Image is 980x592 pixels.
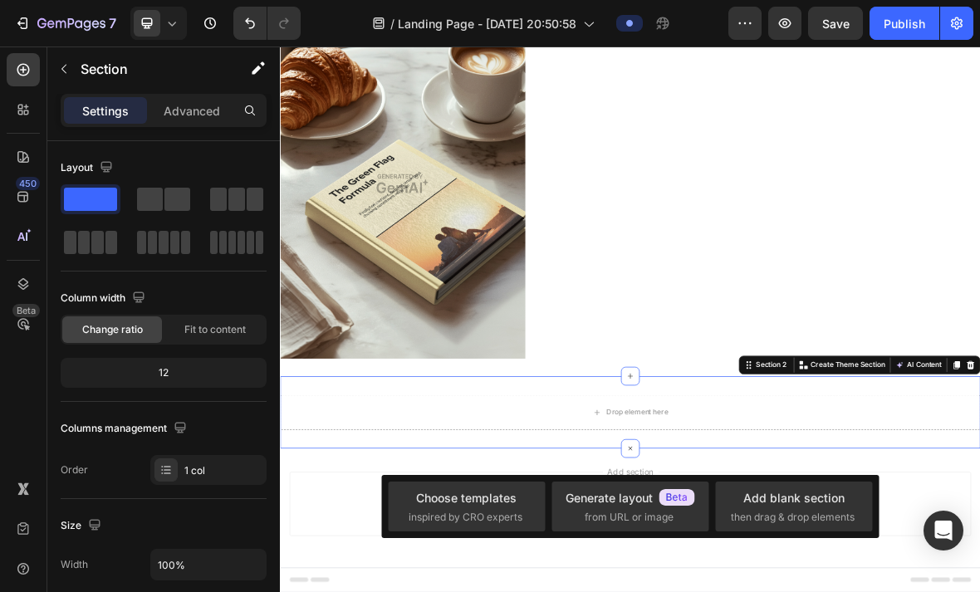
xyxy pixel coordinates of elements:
[924,511,963,550] div: Open Intercom Messenger
[464,514,552,527] div: Drop element here
[12,304,40,317] div: Beta
[674,446,724,461] div: Section 2
[585,510,674,525] span: from URL or image
[164,102,220,120] p: Advanced
[398,15,576,32] span: Landing Page - [DATE] 20:50:58
[731,510,855,525] span: then drag & drop elements
[61,287,149,310] div: Column width
[61,157,116,179] div: Layout
[82,102,129,120] p: Settings
[884,15,925,32] div: Publish
[390,15,394,32] span: /
[61,515,105,537] div: Size
[184,463,262,478] div: 1 col
[280,46,980,592] iframe: Design area
[16,177,40,190] div: 450
[755,446,861,461] p: Create Theme Section
[61,418,190,440] div: Columns management
[151,550,266,580] input: Auto
[872,443,945,463] button: AI Content
[7,7,124,40] button: 7
[409,510,522,525] span: inspired by CRO experts
[822,17,850,31] span: Save
[184,322,246,337] span: Fit to content
[61,462,88,477] div: Order
[743,489,845,506] div: Add blank section
[82,322,143,337] span: Change ratio
[233,7,301,40] div: Undo/Redo
[808,7,863,40] button: Save
[416,489,517,506] div: Choose templates
[81,59,217,79] p: Section
[61,557,88,572] div: Width
[109,13,116,33] p: 7
[870,7,939,40] button: Publish
[566,489,695,506] div: Generate layout
[64,361,263,384] div: 12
